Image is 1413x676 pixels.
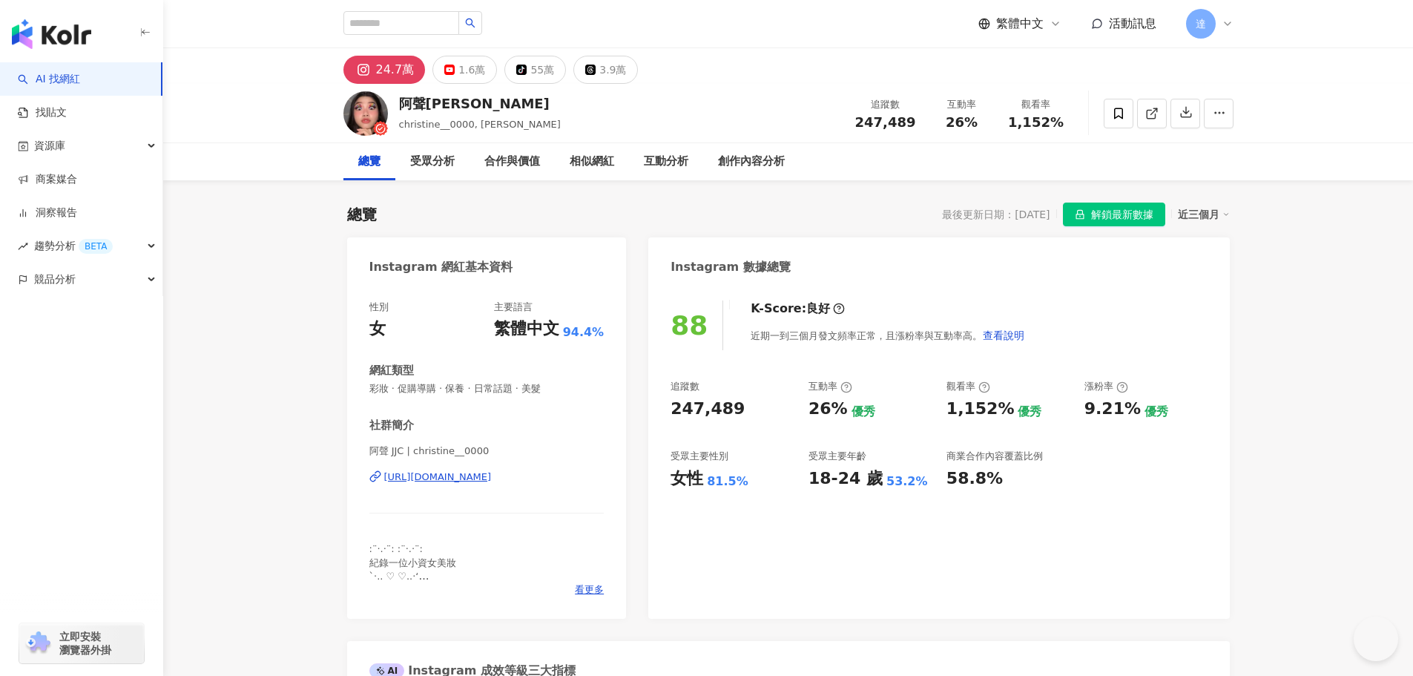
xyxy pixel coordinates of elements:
[671,450,728,463] div: 受眾主要性別
[343,91,388,136] img: KOL Avatar
[946,450,1043,463] div: 商業合作內容覆蓋比例
[369,543,563,595] span: :¨·.·¨: :¨·.·¨: 紀錄一位小資女美妝 `·.. ♡ ♡..·‘ TikTok:550K 👒Daily ✧@christine__1214
[808,380,852,393] div: 互動率
[504,56,566,84] button: 55萬
[530,59,554,80] div: 55萬
[808,450,866,463] div: 受眾主要年齡
[575,583,604,597] span: 看更多
[1109,16,1156,30] span: 活動訊息
[369,382,605,396] span: 彩妝 · 促購導購 · 保養 · 日常話題 · 美髮
[934,97,990,112] div: 互動率
[946,115,978,130] span: 26%
[410,153,455,171] div: 受眾分析
[671,380,699,393] div: 追蹤數
[79,239,113,254] div: BETA
[494,318,559,341] div: 繁體中文
[1084,380,1128,393] div: 漲粉率
[946,398,1015,421] div: 1,152%
[19,623,144,663] a: chrome extension立即安裝 瀏覽器外掛
[946,467,1003,490] div: 58.8%
[1018,404,1041,420] div: 優秀
[18,206,77,220] a: 洞察報告
[484,153,540,171] div: 合作與價值
[855,114,916,130] span: 247,489
[806,301,830,317] div: 良好
[808,398,848,421] div: 26%
[599,59,626,80] div: 3.9萬
[18,172,77,187] a: 商案媒合
[644,153,688,171] div: 互動分析
[852,404,875,420] div: 優秀
[369,318,386,341] div: 女
[34,263,76,296] span: 競品分析
[1008,115,1064,130] span: 1,152%
[1144,404,1168,420] div: 優秀
[369,259,513,275] div: Instagram 網紅基本資料
[1063,203,1165,226] button: 解鎖最新數據
[34,129,65,163] span: 資源庫
[563,324,605,341] span: 94.4%
[18,72,80,87] a: searchAI 找網紅
[1075,209,1085,220] span: lock
[886,473,928,490] div: 53.2%
[369,418,414,433] div: 社群簡介
[1008,97,1064,112] div: 觀看率
[671,467,703,490] div: 女性
[369,301,389,314] div: 性別
[570,153,614,171] div: 相似網紅
[358,153,381,171] div: 總覽
[347,204,377,225] div: 總覽
[671,259,791,275] div: Instagram 數據總覽
[1084,398,1141,421] div: 9.21%
[1178,205,1230,224] div: 近三個月
[399,94,561,113] div: 阿聲[PERSON_NAME]
[671,398,745,421] div: 247,489
[1091,203,1153,227] span: 解鎖最新數據
[946,380,990,393] div: 觀看率
[982,321,1025,350] button: 查看說明
[707,473,748,490] div: 81.5%
[343,56,426,84] button: 24.7萬
[751,321,1025,350] div: 近期一到三個月發文頻率正常，且漲粉率與互動率高。
[18,241,28,252] span: rise
[376,59,415,80] div: 24.7萬
[465,18,475,28] span: search
[996,16,1044,32] span: 繁體中文
[1354,617,1398,661] iframe: Help Scout Beacon - Open
[12,19,91,49] img: logo
[24,631,53,655] img: chrome extension
[942,209,1050,220] div: 最後更新日期：[DATE]
[573,56,638,84] button: 3.9萬
[983,329,1024,341] span: 查看說明
[34,229,113,263] span: 趨勢分析
[369,363,414,378] div: 網紅類型
[808,467,883,490] div: 18-24 歲
[671,310,708,341] div: 88
[751,301,845,317] div: K-Score :
[369,444,605,458] span: 阿聲 JJC | christine__0000
[458,59,485,80] div: 1.6萬
[59,630,111,657] span: 立即安裝 瀏覽器外掛
[18,105,67,120] a: 找貼文
[1196,16,1206,32] span: 達
[384,470,492,484] div: [URL][DOMAIN_NAME]
[369,470,605,484] a: [URL][DOMAIN_NAME]
[494,301,533,314] div: 主要語言
[432,56,497,84] button: 1.6萬
[855,97,916,112] div: 追蹤數
[399,119,561,130] span: christine__0000, [PERSON_NAME]
[718,153,785,171] div: 創作內容分析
